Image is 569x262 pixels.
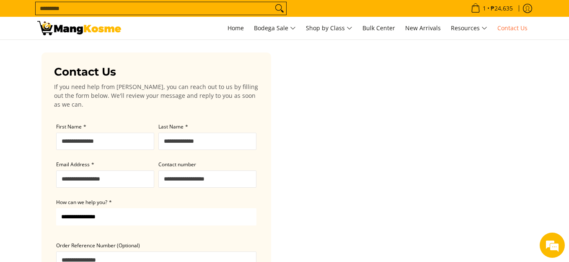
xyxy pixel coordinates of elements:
nav: Main Menu [129,17,532,39]
span: New Arrivals [405,24,441,32]
a: Home [223,17,248,39]
p: If you need help from [PERSON_NAME], you can reach out to us by filling out the form below. We'll... [54,82,259,109]
a: Resources [447,17,491,39]
span: Bodega Sale [254,23,296,34]
span: First Name [56,123,82,130]
h3: Contact Us [54,65,259,79]
span: Email Address [56,161,90,168]
a: Bulk Center [358,17,399,39]
span: 1 [481,5,487,11]
li: Product information (size, specifications and other details) [302,238,528,252]
span: Home [228,24,244,32]
span: Order Reference Number (Optional) [56,242,140,249]
span: Bulk Center [362,24,395,32]
a: Bodega Sale [250,17,300,39]
h3: PRODUCT INQUIRIES [289,194,528,213]
span: Resources [451,23,487,34]
span: Contact Us [497,24,528,32]
span: How can we help you? [56,199,107,206]
img: Contact Us Today! l Mang Kosme - Home Appliance Warehouse Sale [37,21,121,35]
a: New Arrivals [401,17,445,39]
span: • [468,4,515,13]
p: Send us a message for: [289,219,528,238]
span: Contact number [158,161,196,168]
button: Search [273,2,286,15]
a: Contact Us [493,17,532,39]
span: Last Name [158,123,184,130]
span: Shop by Class [306,23,352,34]
a: Shop by Class [302,17,357,39]
span: ₱24,635 [489,5,514,11]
